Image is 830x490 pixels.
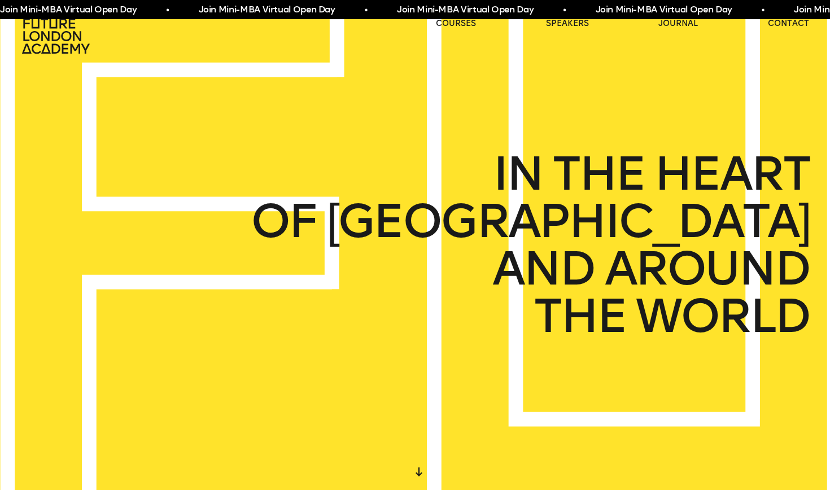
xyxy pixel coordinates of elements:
[762,3,765,17] span: •
[493,150,543,198] span: IN
[326,198,809,245] span: [GEOGRAPHIC_DATA]
[636,292,809,340] span: WORLD
[768,18,809,29] a: contact
[604,245,809,292] span: AROUND
[492,245,594,292] span: AND
[534,292,626,340] span: THE
[563,3,566,17] span: •
[436,18,476,29] a: courses
[251,198,317,245] span: OF
[546,18,589,29] a: speakers
[365,3,368,17] span: •
[166,3,169,17] span: •
[552,150,644,198] span: THE
[658,18,698,29] a: journal
[654,150,809,198] span: HEART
